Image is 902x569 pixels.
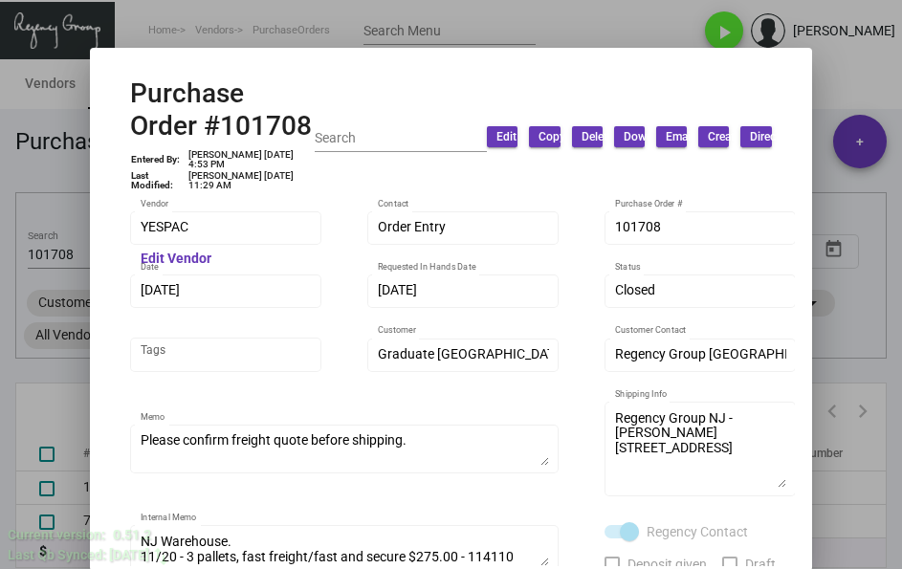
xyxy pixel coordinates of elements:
button: Email [656,126,687,147]
button: Create Bill [698,126,729,147]
button: Delete [572,126,603,147]
mat-hint: Edit Vendor [141,252,211,267]
button: Copy [529,126,560,147]
span: Regency Contact [647,520,748,543]
td: [PERSON_NAME] [DATE] 11:29 AM [187,170,315,191]
td: [PERSON_NAME] [DATE] 4:53 PM [187,149,315,170]
button: Download [614,126,645,147]
td: Entered By: [130,149,187,170]
h2: Purchase Order #101708 [130,77,315,142]
button: Edit [487,126,517,147]
span: Email [666,129,693,145]
td: Last Modified: [130,170,187,191]
span: Edit [496,129,517,145]
span: Direct ship [750,129,804,145]
span: Copy [539,129,565,145]
div: 0.51.2 [113,525,151,545]
span: Create Bill [708,129,759,145]
span: Closed [615,282,655,297]
button: Direct ship [740,126,771,147]
span: Delete [582,129,613,145]
div: Last Qb Synced: [DATE] [8,545,149,565]
div: Current version: [8,525,105,545]
span: Download [624,129,675,145]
